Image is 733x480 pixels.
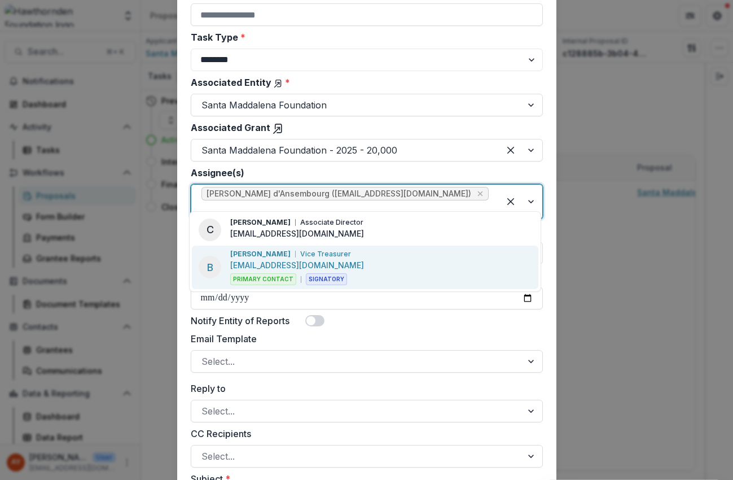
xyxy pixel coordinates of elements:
[502,193,520,211] div: Clear selected options
[230,228,364,239] p: [EMAIL_ADDRESS][DOMAIN_NAME]
[300,217,363,228] p: Associate Director
[230,259,364,271] p: [EMAIL_ADDRESS][DOMAIN_NAME]
[230,217,291,228] p: [PERSON_NAME]
[475,188,486,199] div: Remove Alessandro d'Ansembourg (ale@dinigo.nyc)
[207,189,471,199] span: [PERSON_NAME] d'Ansembourg ([EMAIL_ADDRESS][DOMAIN_NAME])
[207,260,213,275] p: B
[191,76,536,89] label: Associated Entity
[230,249,291,259] p: [PERSON_NAME]
[191,427,536,440] label: CC Recipients
[191,382,536,395] label: Reply to
[502,141,520,159] div: Clear selected options
[191,30,536,44] label: Task Type
[207,222,214,237] p: C
[191,166,536,180] label: Assignee(s)
[306,273,347,285] span: Signatory
[191,121,536,134] label: Associated Grant
[230,273,296,285] span: Primary Contact
[191,314,289,328] label: Notify Entity of Reports
[191,332,536,346] label: Email Template
[300,249,351,259] p: Vice Treasurer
